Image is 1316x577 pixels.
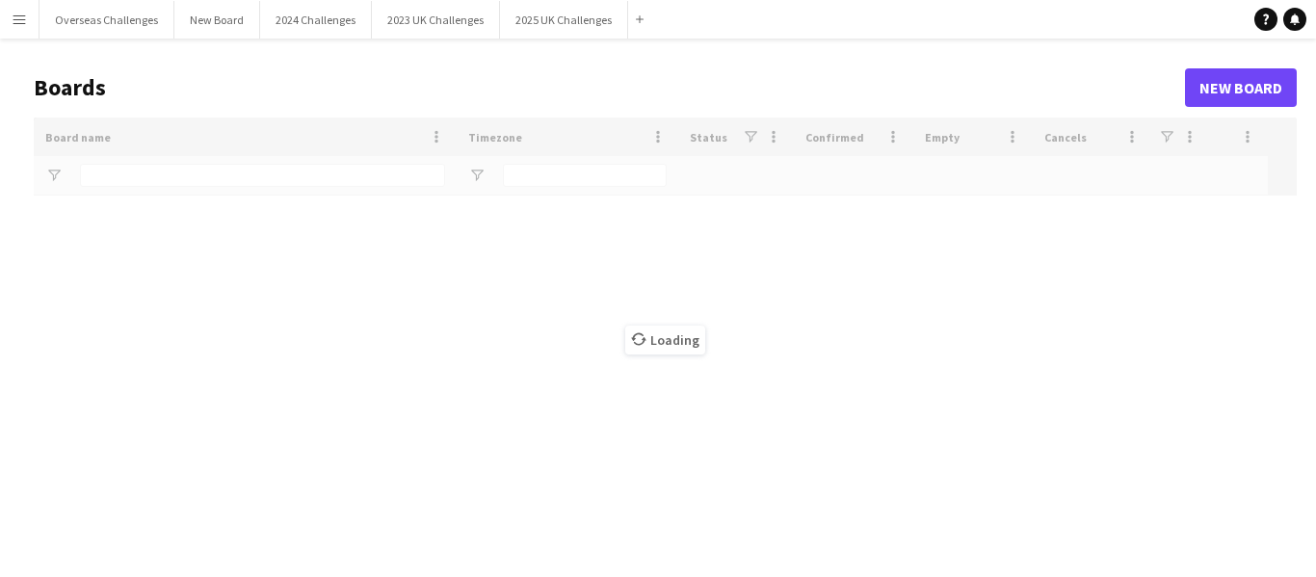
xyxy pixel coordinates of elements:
button: Overseas Challenges [39,1,174,39]
button: 2024 Challenges [260,1,372,39]
button: New Board [174,1,260,39]
h1: Boards [34,73,1185,102]
a: New Board [1185,68,1297,107]
span: Loading [625,326,705,354]
button: 2025 UK Challenges [500,1,628,39]
button: 2023 UK Challenges [372,1,500,39]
